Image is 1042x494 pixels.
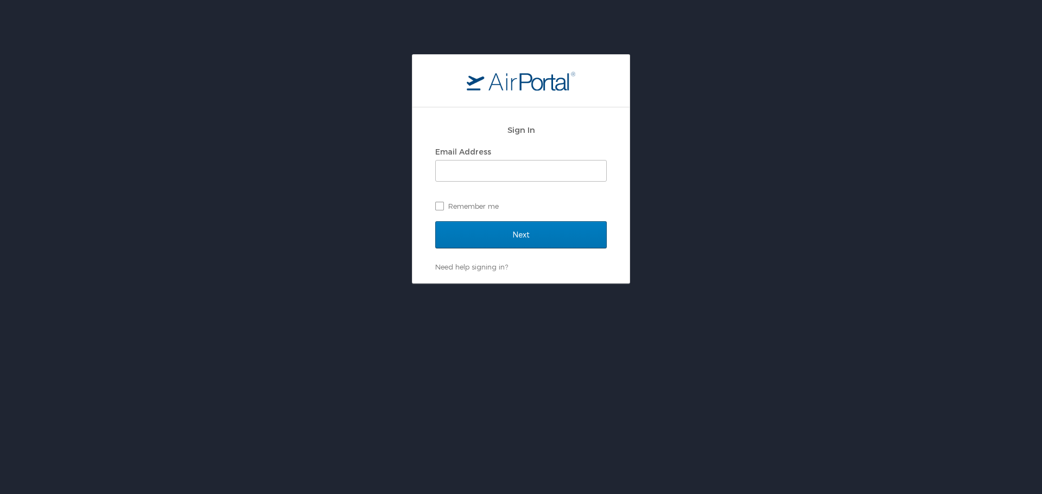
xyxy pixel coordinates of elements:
img: logo [467,71,575,91]
input: Next [435,221,607,248]
label: Remember me [435,198,607,214]
h2: Sign In [435,124,607,136]
label: Email Address [435,147,491,156]
a: Need help signing in? [435,262,508,271]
